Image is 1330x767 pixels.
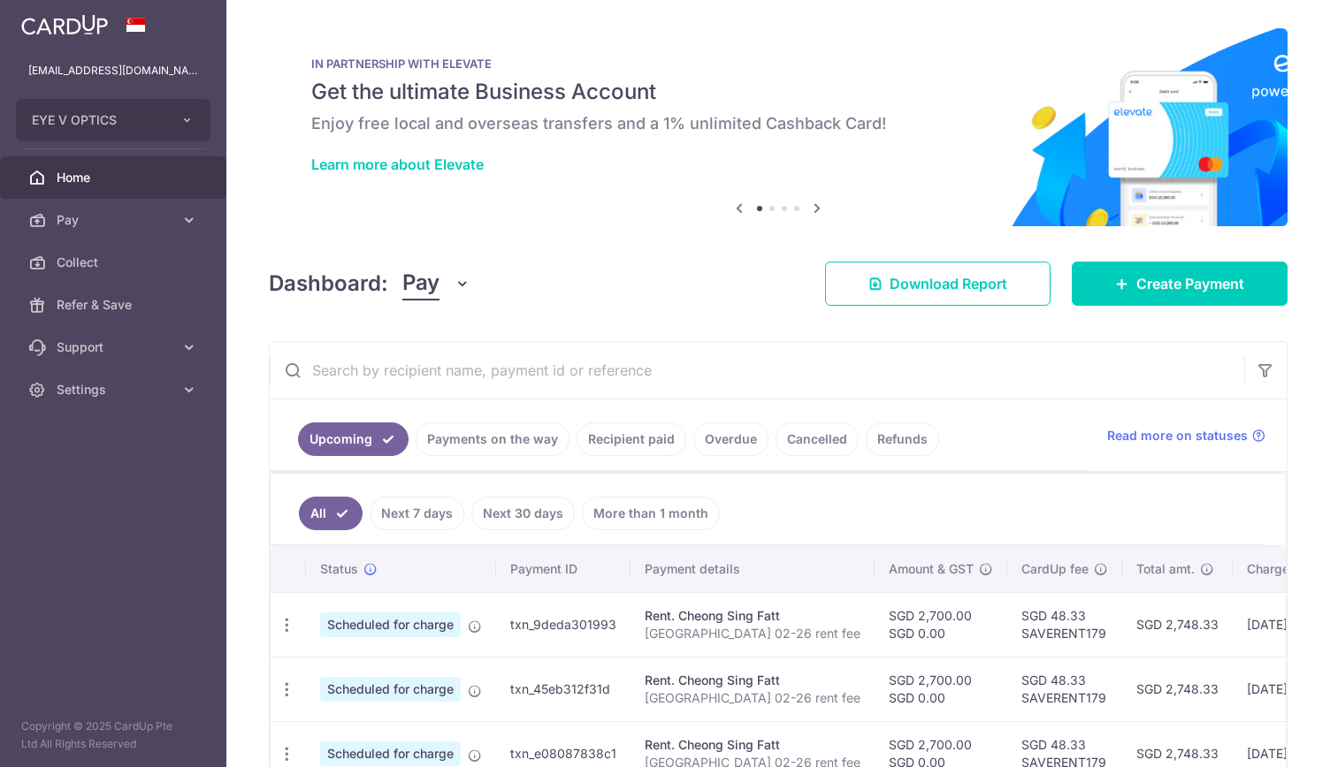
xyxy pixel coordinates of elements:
[370,497,464,530] a: Next 7 days
[875,592,1007,657] td: SGD 2,700.00 SGD 0.00
[645,672,860,689] div: Rent. Cheong Sing Fatt
[1107,427,1248,444] span: Read more on statuses
[1136,273,1244,294] span: Create Payment
[311,78,1245,106] h5: Get the ultimate Business Account
[1122,592,1233,657] td: SGD 2,748.33
[496,592,631,657] td: txn_9deda301993
[311,156,484,173] a: Learn more about Elevate
[402,267,470,300] button: Pay
[269,268,388,300] h4: Dashboard:
[402,267,440,300] span: Pay
[57,296,173,314] span: Refer & Save
[866,422,939,456] a: Refunds
[1072,262,1288,306] a: Create Payment
[57,169,173,186] span: Home
[298,422,409,456] a: Upcoming
[269,28,1288,226] img: Renovation banner
[645,736,860,754] div: Rent. Cheong Sing Fatt
[1247,560,1319,578] span: Charge date
[57,338,173,356] span: Support
[631,546,875,592] th: Payment details
[889,560,974,578] span: Amount & GST
[825,262,1051,306] a: Download Report
[28,62,198,80] p: [EMAIL_ADDRESS][DOMAIN_NAME]
[311,113,1245,134] h6: Enjoy free local and overseas transfers and a 1% unlimited Cashback Card!
[582,497,720,530] a: More than 1 month
[311,57,1245,71] p: IN PARTNERSHIP WITH ELEVATE
[645,625,860,642] p: [GEOGRAPHIC_DATA] 02-26 rent fee
[1021,560,1089,578] span: CardUp fee
[496,657,631,721] td: txn_45eb312f31d
[1007,592,1122,657] td: SGD 48.33 SAVERENT179
[645,689,860,707] p: [GEOGRAPHIC_DATA] 02-26 rent fee
[270,342,1244,399] input: Search by recipient name, payment id or reference
[645,607,860,625] div: Rent. Cheong Sing Fatt
[299,497,363,530] a: All
[57,254,173,271] span: Collect
[471,497,575,530] a: Next 30 days
[890,273,1007,294] span: Download Report
[21,14,108,35] img: CardUp
[320,612,461,637] span: Scheduled for charge
[776,422,859,456] a: Cancelled
[577,422,686,456] a: Recipient paid
[1107,427,1265,444] a: Read more on statuses
[416,422,569,456] a: Payments on the way
[875,657,1007,721] td: SGD 2,700.00 SGD 0.00
[32,111,163,129] span: EYE V OPTICS
[320,560,358,578] span: Status
[57,211,173,229] span: Pay
[57,381,173,399] span: Settings
[320,741,461,766] span: Scheduled for charge
[1122,657,1233,721] td: SGD 2,748.33
[693,422,768,456] a: Overdue
[1007,657,1122,721] td: SGD 48.33 SAVERENT179
[1136,560,1195,578] span: Total amt.
[16,99,210,141] button: EYE V OPTICS
[496,546,631,592] th: Payment ID
[320,677,461,702] span: Scheduled for charge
